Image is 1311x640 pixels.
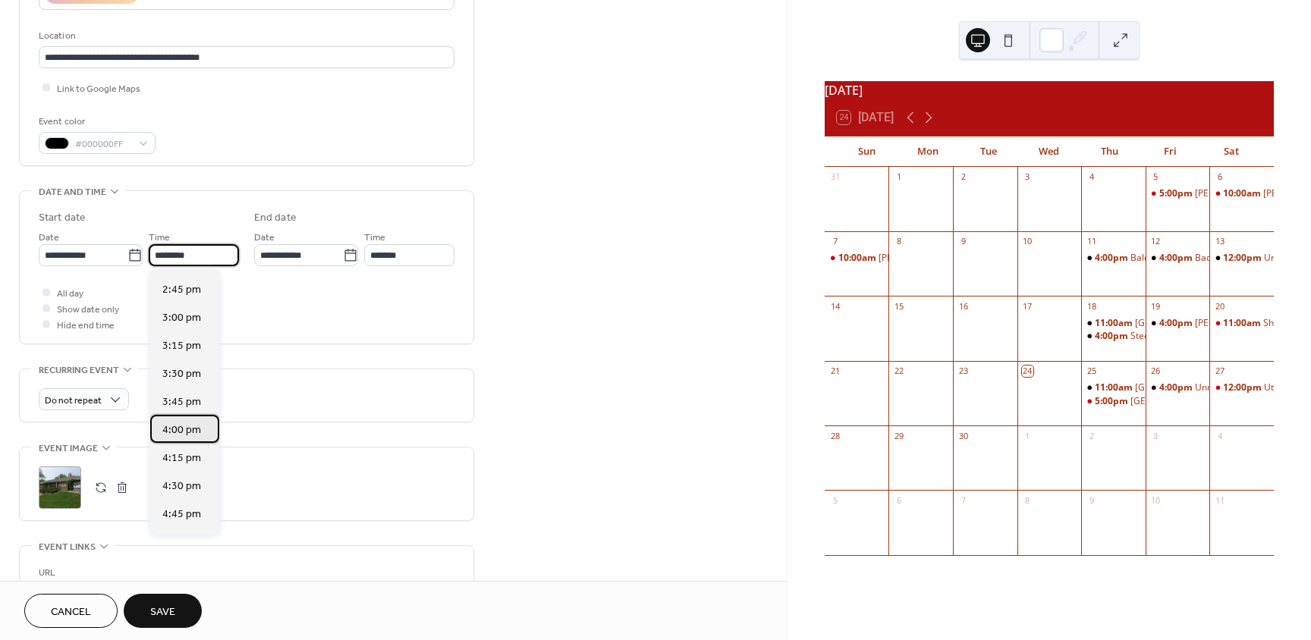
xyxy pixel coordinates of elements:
[957,171,969,183] div: 2
[893,430,904,441] div: 29
[1146,252,1210,265] div: Back Channel Brewing
[893,494,904,506] div: 6
[162,310,201,326] span: 3:00 pm
[149,230,170,246] span: Time
[39,210,86,226] div: Start date
[1209,381,1274,394] div: Utepils Brewing - Oktoberfest!! *Ticketed Event*
[1081,395,1146,408] div: Groveland Elementary
[1022,494,1033,506] div: 8
[1086,300,1097,312] div: 18
[1223,252,1264,265] span: 12:00pm
[1022,300,1033,312] div: 17
[1086,171,1097,183] div: 4
[39,362,119,378] span: Recurring event
[39,441,98,456] span: Event image
[162,535,201,551] span: 5:00 pm
[898,136,958,167] div: Mon
[75,136,131,152] span: #000000FF
[838,252,879,265] span: 10:00am
[829,494,841,506] div: 5
[57,286,83,302] span: All day
[57,318,115,334] span: Hide end time
[124,594,202,628] button: Save
[957,236,969,247] div: 9
[39,539,96,555] span: Event links
[1081,317,1146,330] div: Methodist Hospital - PUBLIC Lunch
[162,338,201,354] span: 3:15 pm
[39,114,152,130] div: Event color
[1150,430,1162,441] div: 3
[1223,187,1263,200] span: 10:00am
[1080,136,1140,167] div: Thu
[1214,171,1225,183] div: 6
[24,594,118,628] button: Cancel
[1195,252,1290,265] div: Back Channel Brewing
[1214,300,1225,312] div: 20
[1019,136,1080,167] div: Wed
[162,422,201,438] span: 4:00 pm
[1086,236,1097,247] div: 11
[1086,430,1097,441] div: 2
[1086,494,1097,506] div: 9
[162,394,201,410] span: 3:45 pm
[1081,381,1146,394] div: Westside Center - PUBLIC Lunch
[1159,187,1195,200] span: 5:00pm
[1095,252,1130,265] span: 4:00pm
[1130,395,1222,408] div: [GEOGRAPHIC_DATA]
[1214,236,1225,247] div: 13
[1095,395,1130,408] span: 5:00pm
[1209,317,1274,330] div: Shakopee Food Truck Festival
[1095,381,1135,394] span: 11:00am
[829,171,841,183] div: 31
[1223,317,1263,330] span: 11:00am
[825,252,889,265] div: James J. Hill Days
[1022,430,1033,441] div: 1
[1140,136,1201,167] div: Fri
[1146,317,1210,330] div: Luce Line Brewing
[1130,252,1208,265] div: Bald Man Brewing
[1095,317,1135,330] span: 11:00am
[254,230,275,246] span: Date
[57,81,140,97] span: Link to Google Maps
[162,282,201,298] span: 2:45 pm
[1150,171,1162,183] div: 5
[1146,381,1210,394] div: Unmapped Brewing Co
[1150,365,1162,377] div: 26
[1135,317,1293,330] div: [GEOGRAPHIC_DATA] - PUBLIC Lunch
[1214,494,1225,506] div: 11
[829,300,841,312] div: 14
[1022,171,1033,183] div: 3
[39,230,59,246] span: Date
[957,365,969,377] div: 23
[1150,494,1162,506] div: 10
[957,300,969,312] div: 16
[1214,365,1225,377] div: 27
[51,604,91,620] span: Cancel
[1146,187,1210,200] div: James J. Hill Days
[1214,430,1225,441] div: 4
[957,430,969,441] div: 30
[825,81,1274,99] div: [DATE]
[1209,187,1274,200] div: James J. Hill Days
[39,565,451,581] div: URL
[162,478,201,494] span: 4:30 pm
[1209,252,1274,265] div: Unmapped Brewing
[957,494,969,506] div: 7
[1159,381,1195,394] span: 4:00pm
[45,392,102,409] span: Do not repeat
[1195,187,1290,200] div: [PERSON_NAME] Days
[879,252,973,265] div: [PERSON_NAME] Days
[829,236,841,247] div: 7
[1095,330,1130,343] span: 4:00pm
[162,366,201,382] span: 3:30 pm
[364,230,385,246] span: Time
[1081,252,1146,265] div: Bald Man Brewing
[150,604,175,620] span: Save
[1086,365,1097,377] div: 25
[39,466,81,509] div: ;
[1223,381,1264,394] span: 12:00pm
[1130,330,1207,343] div: Steel Toe Brewing
[1195,381,1293,394] div: Unmapped Brewing Co
[1081,330,1146,343] div: Steel Toe Brewing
